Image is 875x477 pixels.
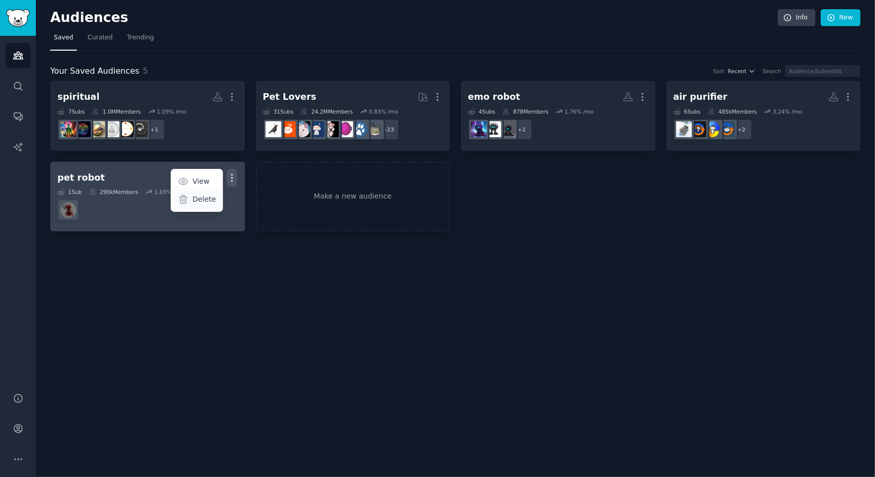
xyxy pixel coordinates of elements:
[50,162,245,232] a: pet robotViewDelete1Sub290kMembers1.69% /morobotics
[6,9,30,27] img: GummySearch logo
[502,108,548,115] div: 878 Members
[471,121,487,137] img: emopet
[89,121,105,137] img: awakened
[323,121,339,137] img: parrots
[300,108,353,115] div: 24.2M Members
[690,121,706,137] img: hvacadvice
[57,91,99,103] div: spiritual
[728,68,756,75] button: Recent
[666,81,861,151] a: air purifier6Subs485kMembers3.24% /mo+2HVACAirConditionershvacadviceAirPurifierReviews
[104,121,119,137] img: humandesign
[366,121,382,137] img: cats
[144,119,165,140] div: + 1
[309,121,324,137] img: dogswithjobs
[256,81,451,151] a: Pet Lovers31Subs24.2MMembers0.83% /mo+23catsdogsAquariumsparrotsdogswithjobsRATSBeardedDragonsbir...
[714,68,725,75] div: Sort
[50,30,77,51] a: Saved
[256,162,451,232] a: Make a new audience
[89,188,138,196] div: 290k Members
[75,121,91,137] img: spirituality
[676,121,692,137] img: AirPurifierReviews
[674,108,701,115] div: 6 Sub s
[352,121,368,137] img: dogs
[50,81,245,151] a: spiritual7Subs1.0MMembers1.09% /mo+1FengShuigenekeyshumandesignawakenedspiritualitySpiritualAwake...
[461,81,656,151] a: emo robot4Subs878Members1.76% /mo+1EMOROBOTLIVINGAILivingAIemopet
[88,33,113,42] span: Curated
[728,68,746,75] span: Recent
[773,108,802,115] div: 3.24 % /mo
[143,66,148,76] span: 5
[778,9,816,27] a: Info
[50,10,778,26] h2: Audiences
[511,119,533,140] div: + 1
[127,33,154,42] span: Trending
[263,108,294,115] div: 31 Sub s
[708,108,757,115] div: 485k Members
[154,188,184,196] div: 1.69 % /mo
[705,121,721,137] img: AirConditioners
[124,30,157,51] a: Trending
[118,121,134,137] img: genekeys
[132,121,148,137] img: FengShui
[731,119,752,140] div: + 2
[60,202,76,218] img: robotics
[60,121,76,137] img: SpiritualAwakening
[719,121,735,137] img: HVAC
[192,194,216,205] p: Delete
[500,121,516,137] img: EMOROBOTLIVINGAI
[54,33,73,42] span: Saved
[369,108,398,115] div: 0.83 % /mo
[294,121,310,137] img: RATS
[266,121,281,137] img: birding
[763,68,781,75] div: Search
[280,121,296,137] img: BeardedDragons
[674,91,728,103] div: air purifier
[192,176,209,187] p: View
[468,91,520,103] div: emo robot
[821,9,861,27] a: New
[468,108,495,115] div: 4 Sub s
[564,108,594,115] div: 1.76 % /mo
[84,30,116,51] a: Curated
[57,171,105,184] div: pet robot
[57,188,82,196] div: 1 Sub
[57,108,85,115] div: 7 Sub s
[263,91,317,103] div: Pet Lovers
[173,170,221,192] a: View
[337,121,353,137] img: Aquariums
[378,119,399,140] div: + 23
[485,121,501,137] img: LivingAI
[157,108,186,115] div: 1.09 % /mo
[92,108,140,115] div: 1.0M Members
[785,65,861,77] input: Audience/Subreddit
[50,65,139,78] span: Your Saved Audiences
